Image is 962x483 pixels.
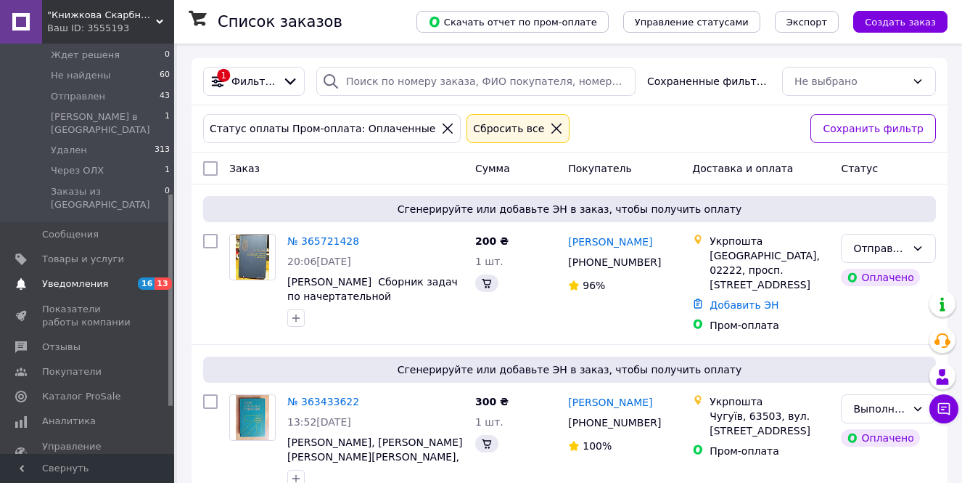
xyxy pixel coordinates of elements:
[47,22,174,35] div: Ваш ID: 3555193
[287,416,351,428] span: 13:52[DATE]
[794,73,906,89] div: Не выбрано
[287,235,359,247] a: № 365721428
[710,248,829,292] div: [GEOGRAPHIC_DATA], 02222, просп. [STREET_ADDRESS]
[416,11,609,33] button: Скачать отчет по пром-оплате
[568,163,632,174] span: Покупатель
[51,164,104,177] span: Через ОЛХ
[316,67,636,96] input: Поиск по номеру заказа, ФИО покупателя, номеру телефона, Email, номеру накладной
[42,415,96,428] span: Аналитика
[853,240,906,256] div: Отправлен
[853,11,947,33] button: Создать заказ
[428,15,597,28] span: Скачать отчет по пром-оплате
[42,341,81,354] span: Отзывы
[209,362,930,377] span: Сгенерируйте или добавьте ЭН в заказ, чтобы получить оплату
[209,202,930,216] span: Сгенерируйте или добавьте ЭН в заказ, чтобы получить оплату
[583,280,605,291] span: 96%
[710,444,829,458] div: Пром-оплата
[165,164,170,177] span: 1
[42,228,99,241] span: Сообщения
[710,394,829,409] div: Укрпошта
[475,416,503,428] span: 1 шт.
[287,396,359,407] a: № 363433622
[775,11,839,33] button: Экспорт
[229,234,276,280] a: Фото товару
[841,269,919,286] div: Оплачено
[475,256,503,267] span: 1 шт.
[229,394,276,441] a: Фото товару
[51,90,105,103] span: Отправлен
[42,365,102,378] span: Покупатели
[841,163,878,174] span: Статус
[475,163,510,174] span: Сумма
[42,440,134,466] span: Управление сайтом
[165,110,170,137] span: 1
[810,114,936,143] button: Сохранить фильтр
[160,90,170,103] span: 43
[692,163,793,174] span: Доставка и оплата
[229,163,260,174] span: Заказ
[165,49,170,62] span: 0
[155,277,171,290] span: 13
[710,318,829,333] div: Пром-оплата
[475,396,509,407] span: 300 ₴
[218,13,342,31] h1: Список заказов
[138,277,155,290] span: 16
[786,17,827,28] span: Экспорт
[287,276,458,331] a: [PERSON_NAME] Сборник задач по начертательной геометрии. С решениями типовых задач.
[823,121,924,137] span: Сохранить фильтр
[42,390,120,403] span: Каталог ProSale
[51,69,111,82] span: Не найдены
[710,234,829,248] div: Укрпошта
[236,395,270,440] img: Фото товару
[47,9,156,22] span: "Книжкова Скарбниця" - книги та букінистика на будь-який смак!
[51,49,120,62] span: Ждет решеня
[475,235,509,247] span: 200 ₴
[231,74,276,89] span: Фильтры
[236,235,270,280] img: Фото товару
[155,144,170,157] span: 313
[470,121,547,137] div: Сбросить все
[710,299,778,311] a: Добавить ЭН
[165,185,170,211] span: 0
[42,253,124,266] span: Товары и услуги
[568,395,652,410] a: [PERSON_NAME]
[623,11,760,33] button: Управление статусами
[207,121,438,137] div: Статус оплаты Пром-оплата: Оплаченные
[51,185,165,211] span: Заказы из [GEOGRAPHIC_DATA]
[865,17,936,28] span: Создать заказ
[42,303,134,329] span: Показатели работы компании
[647,74,770,89] span: Сохраненные фильтры:
[160,69,170,82] span: 60
[841,429,919,447] div: Оплачено
[51,110,165,137] span: [PERSON_NAME] в [GEOGRAPHIC_DATA]
[568,235,652,249] a: [PERSON_NAME]
[929,394,958,423] button: Чат с покупателем
[42,277,108,291] span: Уведомления
[839,15,947,27] a: Создать заказ
[568,417,661,429] span: [PHONE_NUMBER]
[635,17,749,28] span: Управление статусами
[583,440,612,452] span: 100%
[51,144,87,157] span: Удален
[710,409,829,438] div: Чугуїв, 63503, вул. [STREET_ADDRESS]
[287,256,351,267] span: 20:06[DATE]
[568,256,661,268] span: [PHONE_NUMBER]
[853,401,906,417] div: Выполнен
